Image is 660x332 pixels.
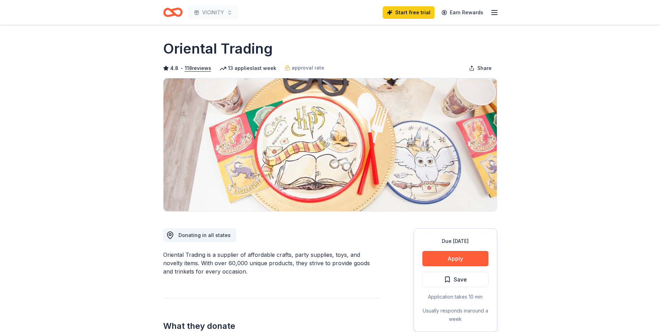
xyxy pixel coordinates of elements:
[477,64,492,72] span: Share
[188,6,238,19] button: VICINITY
[383,6,435,19] a: Start free trial
[202,8,224,17] span: VICINITY
[422,272,488,287] button: Save
[292,64,324,72] span: approval rate
[163,39,273,58] h1: Oriental Trading
[285,64,324,72] a: approval rate
[170,64,178,72] span: 4.8
[422,237,488,245] div: Due [DATE]
[220,64,276,72] div: 13 applies last week
[422,251,488,266] button: Apply
[163,251,380,276] div: Oriental Trading is a supplier of affordable crafts, party supplies, toys, and novelty items. Wit...
[178,232,231,238] span: Donating in all states
[185,64,211,72] button: 118reviews
[164,78,497,211] img: Image for Oriental Trading
[422,307,488,323] div: Usually responds in around a week
[437,6,487,19] a: Earn Rewards
[463,61,497,75] button: Share
[180,65,183,71] span: •
[422,293,488,301] div: Application takes 10 min
[454,275,467,284] span: Save
[163,321,380,332] h2: What they donate
[163,4,183,21] a: Home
